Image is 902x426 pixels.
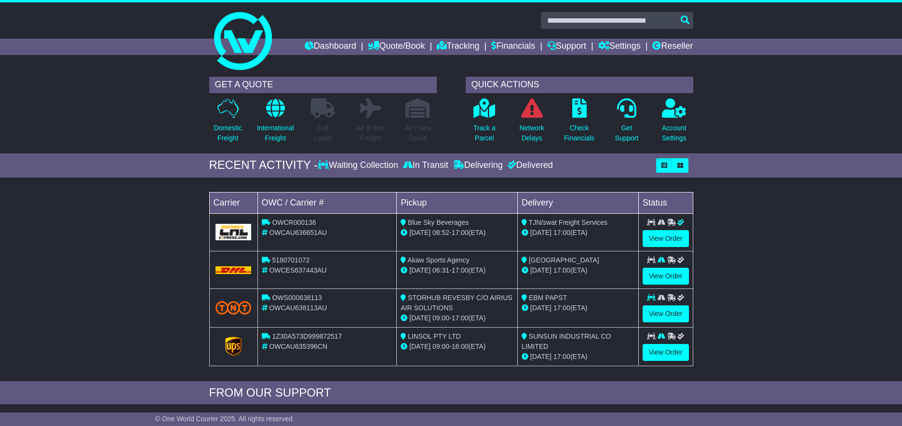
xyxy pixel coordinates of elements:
[517,192,638,213] td: Delivery
[473,98,496,149] a: Track aParcel
[553,304,570,312] span: 17:00
[401,313,513,323] div: - (ETA)
[529,294,567,302] span: EBM PAPST
[530,229,552,236] span: [DATE]
[661,98,687,149] a: AccountSettings
[407,256,469,264] span: Akaw Sports Agency
[356,123,385,143] p: Air & Sea Freight
[209,386,693,400] div: FROM OUR SUPPORT
[409,314,431,322] span: [DATE]
[452,343,469,350] span: 16:00
[272,332,342,340] span: 1Z30A573D999872517
[401,265,513,275] div: - (ETA)
[529,219,607,226] span: TJN/swat Freight Services
[305,39,356,55] a: Dashboard
[530,304,552,312] span: [DATE]
[530,266,552,274] span: [DATE]
[614,98,639,149] a: GetSupport
[401,294,512,312] span: STORHUB REVESBY C/O AIRIUS AIR SOLUTIONS
[529,256,599,264] span: [GEOGRAPHIC_DATA]
[519,98,544,149] a: NetworkDelays
[505,160,553,171] div: Delivered
[213,98,242,149] a: DomesticFreight
[409,266,431,274] span: [DATE]
[257,192,397,213] td: OWC / Carrier #
[272,256,310,264] span: 5180701072
[615,123,638,143] p: Get Support
[553,353,570,360] span: 17:00
[643,344,689,361] a: View Order
[530,353,552,360] span: [DATE]
[155,415,295,423] span: © One World Courier 2025. All rights reserved.
[643,268,689,285] a: View Order
[215,301,252,314] img: TNT_Domestic.png
[269,266,326,274] span: OWCES637443AU
[209,158,318,172] div: RECENT ACTIVITY -
[409,343,431,350] span: [DATE]
[564,98,595,149] a: CheckFinancials
[214,123,242,143] p: Domestic Freight
[272,294,322,302] span: OWS000638113
[662,123,687,143] p: Account Settings
[272,219,316,226] span: OWCR000136
[522,352,634,362] div: (ETA)
[256,98,295,149] a: InternationalFreight
[432,343,449,350] span: 09:00
[401,160,451,171] div: In Transit
[437,39,479,55] a: Tracking
[564,123,594,143] p: Check Financials
[209,77,437,93] div: GET A QUOTE
[598,39,641,55] a: Settings
[432,314,449,322] span: 09:00
[553,266,570,274] span: 17:00
[409,229,431,236] span: [DATE]
[466,77,693,93] div: QUICK ACTIONS
[269,304,327,312] span: OWCAU638113AU
[452,229,469,236] span: 17:00
[311,123,335,143] p: Full Loads
[638,192,693,213] td: Status
[643,305,689,322] a: View Order
[553,229,570,236] span: 17:00
[452,266,469,274] span: 17:00
[397,192,518,213] td: Pickup
[432,266,449,274] span: 06:31
[519,123,544,143] p: Network Delays
[408,332,460,340] span: LINSOL PTY LTD
[215,266,252,274] img: DHL.png
[432,229,449,236] span: 08:52
[209,192,257,213] td: Carrier
[401,228,513,238] div: - (ETA)
[547,39,586,55] a: Support
[452,314,469,322] span: 17:00
[643,230,689,247] a: View Order
[405,123,431,143] p: Air / Sea Depot
[491,39,535,55] a: Financials
[408,219,469,226] span: Blue Sky Beverages
[269,343,327,350] span: OWCAU635396CN
[368,39,425,55] a: Quote/Book
[225,337,242,356] img: GetCarrierServiceLogo
[269,229,327,236] span: OWCAU636651AU
[522,228,634,238] div: (ETA)
[451,160,505,171] div: Delivering
[257,123,294,143] p: International Freight
[522,332,611,350] span: SUNSUN INDUSTRIAL CO LIMITED
[473,123,496,143] p: Track a Parcel
[522,265,634,275] div: (ETA)
[652,39,693,55] a: Reseller
[215,224,252,240] img: GetCarrierServiceLogo
[318,160,400,171] div: Waiting Collection
[401,342,513,352] div: - (ETA)
[522,303,634,313] div: (ETA)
